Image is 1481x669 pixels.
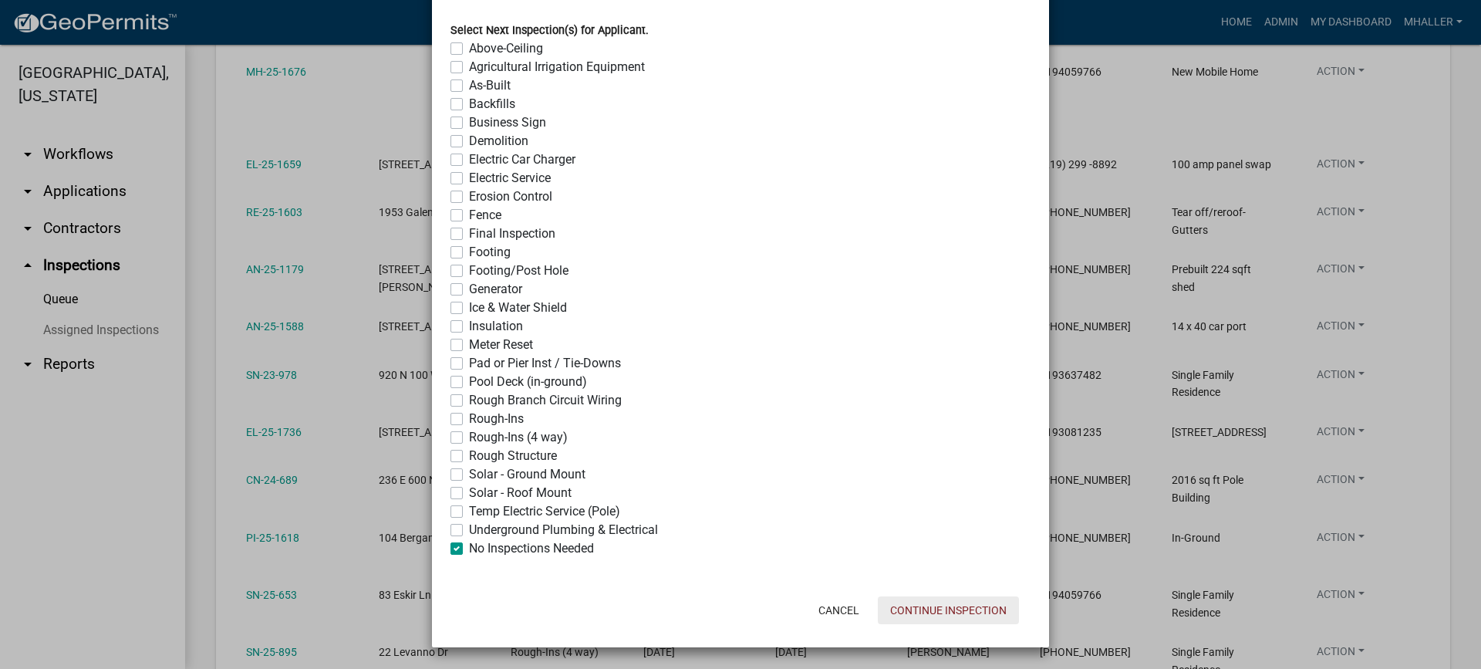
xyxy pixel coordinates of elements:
[469,428,568,447] label: Rough-Ins (4 way)
[469,206,501,225] label: Fence
[469,188,552,206] label: Erosion Control
[469,354,621,373] label: Pad or Pier Inst / Tie-Downs
[469,539,594,558] label: No Inspections Needed
[469,95,515,113] label: Backfills
[469,299,567,317] label: Ice & Water Shield
[469,132,528,150] label: Demolition
[469,225,555,243] label: Final Inspection
[469,447,557,465] label: Rough Structure
[878,596,1019,624] button: Continue Inspection
[469,465,585,484] label: Solar - Ground Mount
[469,280,522,299] label: Generator
[469,317,523,336] label: Insulation
[469,262,568,280] label: Footing/Post Hole
[469,243,511,262] label: Footing
[469,150,575,169] label: Electric Car Charger
[469,76,511,95] label: As-Built
[469,502,620,521] label: Temp Electric Service (Pole)
[469,169,551,188] label: Electric Service
[450,25,649,36] label: Select Next Inspection(s) for Applicant.
[469,113,546,132] label: Business Sign
[806,596,872,624] button: Cancel
[469,373,587,391] label: Pool Deck (in-ground)
[469,58,645,76] label: Agricultural Irrigation Equipment
[469,410,524,428] label: Rough-Ins
[469,336,533,354] label: Meter Reset
[469,484,572,502] label: Solar - Roof Mount
[469,521,658,539] label: Underground Plumbing & Electrical
[469,39,543,58] label: Above-Ceiling
[469,391,622,410] label: Rough Branch Circuit Wiring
